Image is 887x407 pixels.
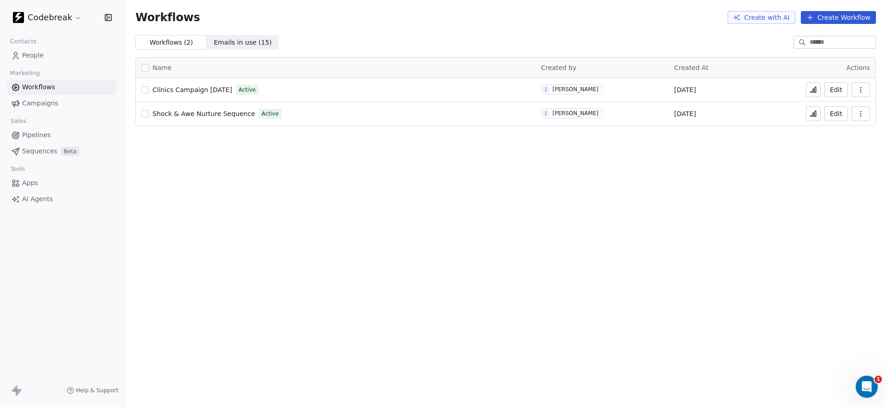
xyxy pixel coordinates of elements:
a: People [7,48,117,63]
span: Campaigns [22,99,58,108]
span: Codebreak [28,12,72,23]
span: Active [239,86,256,94]
button: Create Workflow [801,11,876,24]
a: Clinics Campaign [DATE] [153,85,232,94]
span: Marketing [6,66,44,80]
span: Actions [846,64,870,71]
a: Apps [7,175,117,191]
span: 1 [875,376,882,383]
div: J [546,86,547,93]
span: [DATE] [674,85,696,94]
span: Sales [6,114,30,128]
span: Tools [6,162,29,176]
div: J [546,110,547,117]
a: Workflows [7,80,117,95]
button: Edit [824,82,848,97]
span: Emails in use ( 15 ) [214,38,272,47]
span: Help & Support [76,387,118,394]
span: People [22,51,44,60]
span: Created At [674,64,709,71]
span: [DATE] [674,109,696,118]
div: [PERSON_NAME] [552,110,599,116]
span: AI Agents [22,194,53,204]
a: AI Agents [7,192,117,207]
a: Campaigns [7,96,117,111]
span: Beta [61,147,79,156]
span: Created by [541,64,576,71]
div: [PERSON_NAME] [552,86,599,93]
iframe: Intercom live chat [856,376,878,398]
span: Name [153,63,171,73]
button: Codebreak [11,10,84,25]
span: Shock & Awe Nurture Sequence [153,110,255,117]
a: Help & Support [67,387,118,394]
span: Workflows [135,11,200,24]
button: Create with AI [728,11,795,24]
img: Codebreak_Favicon.png [13,12,24,23]
span: Pipelines [22,130,51,140]
span: Workflows [22,82,55,92]
a: Shock & Awe Nurture Sequence [153,109,255,118]
a: SequencesBeta [7,144,117,159]
span: Active [262,110,279,118]
a: Pipelines [7,128,117,143]
span: Apps [22,178,38,188]
span: Contacts [6,35,41,48]
span: Sequences [22,146,57,156]
span: Clinics Campaign [DATE] [153,86,232,93]
button: Edit [824,106,848,121]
